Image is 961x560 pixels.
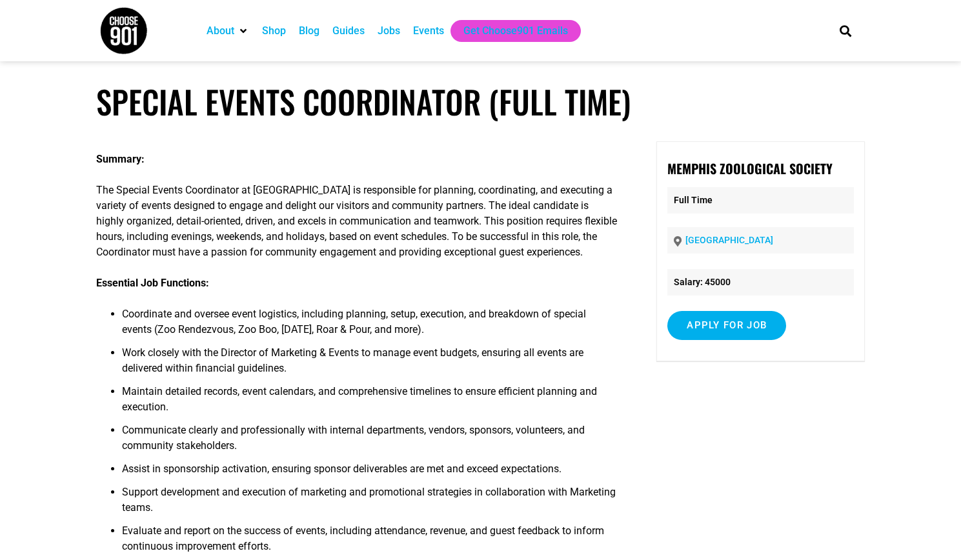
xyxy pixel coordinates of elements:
div: About [200,20,256,42]
li: Maintain detailed records, event calendars, and comprehensive timelines to ensure efficient plann... [122,384,618,423]
a: Blog [299,23,319,39]
strong: Memphis Zoological Society [667,159,833,178]
li: Work closely with the Director of Marketing & Events to manage event budgets, ensuring all events... [122,345,618,384]
input: Apply for job [667,311,786,340]
a: Shop [262,23,286,39]
li: Assist in sponsorship activation, ensuring sponsor deliverables are met and exceed expectations. [122,461,618,485]
p: The Special Events Coordinator at [GEOGRAPHIC_DATA] is responsible for planning, coordinating, an... [96,183,618,260]
a: About [207,23,234,39]
strong: Essential Job Functions: [96,277,209,289]
li: Salary: 45000 [667,269,854,295]
a: Jobs [378,23,400,39]
a: [GEOGRAPHIC_DATA] [685,235,773,245]
li: Support development and execution of marketing and promotional strategies in collaboration with M... [122,485,618,523]
a: Events [413,23,444,39]
h1: Special Events Coordinator (Full Time) [96,83,865,121]
div: Search [835,20,856,41]
p: Full Time [667,187,854,214]
a: Guides [332,23,365,39]
strong: Summary: [96,153,145,165]
a: Get Choose901 Emails [463,23,568,39]
li: Coordinate and oversee event logistics, including planning, setup, execution, and breakdown of sp... [122,306,618,345]
nav: Main nav [200,20,817,42]
li: Communicate clearly and professionally with internal departments, vendors, sponsors, volunteers, ... [122,423,618,461]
